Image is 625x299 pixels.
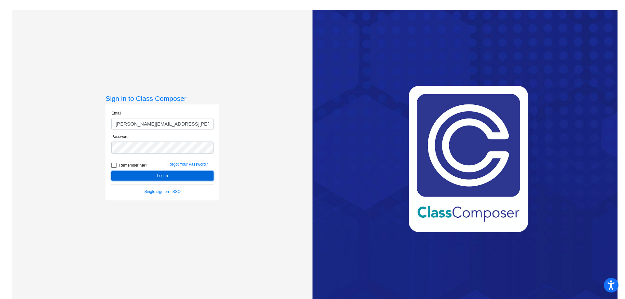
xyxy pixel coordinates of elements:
[111,171,214,181] button: Log In
[167,162,208,167] a: Forgot Your Password?
[105,94,219,102] h3: Sign in to Class Composer
[111,110,121,116] label: Email
[119,161,147,169] span: Remember Me?
[111,134,129,140] label: Password
[145,189,181,194] a: Single sign on - SSO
